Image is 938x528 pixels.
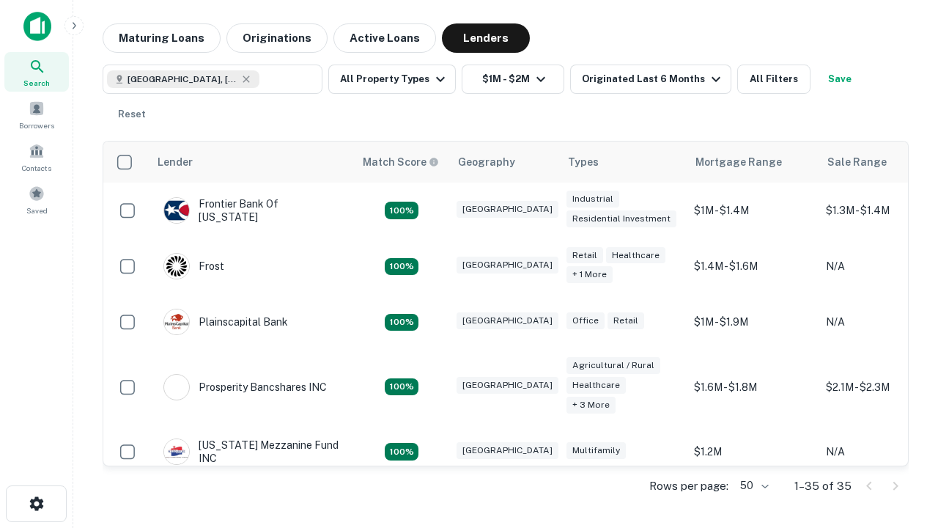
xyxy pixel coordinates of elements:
div: Matching Properties: 5, hasApolloMatch: undefined [385,443,418,461]
img: picture [164,198,189,223]
button: Active Loans [333,23,436,53]
a: Search [4,52,69,92]
div: Office [566,312,605,329]
div: 50 [734,475,771,496]
div: Matching Properties: 6, hasApolloMatch: undefined [385,378,418,396]
div: Mortgage Range [695,153,782,171]
button: Originations [226,23,328,53]
p: 1–35 of 35 [794,477,852,495]
img: capitalize-icon.png [23,12,51,41]
button: Originated Last 6 Months [570,65,731,94]
div: Sale Range [827,153,887,171]
div: Capitalize uses an advanced AI algorithm to match your search with the best lender. The match sco... [363,154,439,170]
th: Types [559,142,687,183]
div: + 3 more [566,397,616,414]
div: Industrial [566,191,619,208]
div: Frontier Bank Of [US_STATE] [163,197,339,224]
div: Retail [608,312,644,329]
div: + 1 more [566,266,613,283]
div: Agricultural / Rural [566,357,660,374]
div: Lender [158,153,193,171]
a: Borrowers [4,95,69,134]
img: picture [164,309,189,334]
div: [US_STATE] Mezzanine Fund INC [163,439,339,465]
div: [GEOGRAPHIC_DATA] [457,377,558,394]
td: $1M - $1.9M [687,294,819,350]
th: Geography [449,142,559,183]
div: [GEOGRAPHIC_DATA] [457,312,558,329]
span: Borrowers [19,120,54,131]
div: Matching Properties: 4, hasApolloMatch: undefined [385,202,418,219]
a: Contacts [4,137,69,177]
iframe: Chat Widget [865,411,938,481]
div: Matching Properties: 4, hasApolloMatch: undefined [385,314,418,331]
span: Contacts [22,162,51,174]
div: Healthcare [606,247,665,264]
th: Mortgage Range [687,142,819,183]
span: Search [23,77,50,89]
th: Lender [149,142,354,183]
button: Reset [108,100,155,129]
button: All Filters [737,65,810,94]
div: Multifamily [566,442,626,459]
div: Geography [458,153,515,171]
p: Rows per page: [649,477,728,495]
div: Originated Last 6 Months [582,70,725,88]
button: Save your search to get updates of matches that match your search criteria. [816,65,863,94]
div: [GEOGRAPHIC_DATA] [457,257,558,274]
div: [GEOGRAPHIC_DATA] [457,201,558,218]
div: Residential Investment [566,210,676,227]
button: Maturing Loans [103,23,221,53]
button: All Property Types [328,65,456,94]
td: $1.2M [687,424,819,480]
div: Types [568,153,599,171]
span: [GEOGRAPHIC_DATA], [GEOGRAPHIC_DATA], [GEOGRAPHIC_DATA] [128,73,237,86]
button: $1M - $2M [462,65,564,94]
th: Capitalize uses an advanced AI algorithm to match your search with the best lender. The match sco... [354,142,449,183]
button: Lenders [442,23,530,53]
img: picture [164,439,189,464]
div: Healthcare [566,377,626,394]
span: Saved [26,205,48,216]
img: picture [164,254,189,279]
div: Frost [163,253,224,279]
h6: Match Score [363,154,436,170]
td: $1M - $1.4M [687,183,819,238]
div: [GEOGRAPHIC_DATA] [457,442,558,459]
td: $1.4M - $1.6M [687,238,819,294]
div: Plainscapital Bank [163,309,288,335]
img: picture [164,375,189,400]
div: Matching Properties: 4, hasApolloMatch: undefined [385,258,418,276]
div: Retail [566,247,603,264]
a: Saved [4,180,69,219]
td: $1.6M - $1.8M [687,350,819,424]
div: Prosperity Bancshares INC [163,374,327,400]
